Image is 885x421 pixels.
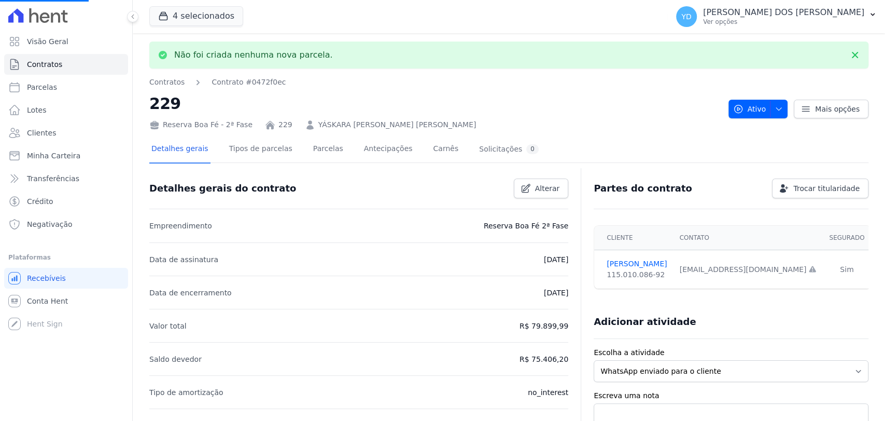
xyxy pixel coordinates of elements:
th: Segurado [823,226,870,250]
a: Negativação [4,214,128,235]
label: Escreva uma nota [594,390,868,401]
a: Conta Hent [4,291,128,311]
div: [EMAIL_ADDRESS][DOMAIN_NAME] [680,264,817,275]
span: Conta Hent [27,296,68,306]
a: Clientes [4,123,128,143]
span: Crédito [27,196,53,207]
p: no_interest [528,386,568,399]
a: Tipos de parcelas [227,136,294,164]
div: Plataformas [8,251,124,264]
th: Cliente [594,226,673,250]
span: Parcelas [27,82,57,92]
a: Solicitações0 [477,136,541,164]
a: Parcelas [311,136,345,164]
span: Minha Carteira [27,151,80,161]
a: Parcelas [4,77,128,98]
a: Contratos [4,54,128,75]
nav: Breadcrumb [149,77,286,88]
h2: 229 [149,92,720,115]
a: Detalhes gerais [149,136,210,164]
p: Tipo de amortização [149,386,223,399]
a: Contratos [149,77,185,88]
p: Saldo devedor [149,353,202,365]
span: Lotes [27,105,47,115]
p: [PERSON_NAME] DOS [PERSON_NAME] [703,7,864,18]
a: Lotes [4,100,128,120]
a: Mais opções [794,100,868,118]
a: YÁSKARA [PERSON_NAME] [PERSON_NAME] [318,119,476,130]
a: Transferências [4,168,128,189]
button: YD [PERSON_NAME] DOS [PERSON_NAME] Ver opções [668,2,885,31]
div: 0 [526,144,539,154]
div: 115.010.086-92 [607,269,667,280]
span: Ativo [733,100,766,118]
td: Sim [823,250,870,289]
span: Mais opções [815,104,860,114]
button: 4 selecionados [149,6,243,26]
div: Solicitações [479,144,539,154]
h3: Detalhes gerais do contrato [149,182,296,195]
p: [DATE] [544,253,568,266]
a: [PERSON_NAME] [607,259,667,269]
a: Recebíveis [4,268,128,289]
a: Contrato #0472f0ec [212,77,286,88]
button: Ativo [728,100,788,118]
a: 229 [278,119,292,130]
a: Antecipações [362,136,415,164]
p: Data de encerramento [149,287,232,299]
nav: Breadcrumb [149,77,720,88]
span: YD [681,13,691,20]
p: Não foi criada nenhuma nova parcela. [174,50,333,60]
span: Alterar [535,183,560,194]
span: Negativação [27,219,73,229]
span: Trocar titularidade [793,183,860,194]
th: Contato [673,226,823,250]
p: Valor total [149,320,187,332]
h3: Partes do contrato [594,182,692,195]
p: Reserva Boa Fé 2ª Fase [484,220,568,232]
p: R$ 75.406,20 [519,353,568,365]
p: Ver opções [703,18,864,26]
p: Data de assinatura [149,253,218,266]
a: Trocar titularidade [772,179,868,198]
label: Escolha a atividade [594,347,868,358]
span: Clientes [27,128,56,138]
p: [DATE] [544,287,568,299]
span: Recebíveis [27,273,66,283]
div: Reserva Boa Fé - 2ª Fase [149,119,252,130]
span: Contratos [27,59,62,70]
span: Transferências [27,173,79,184]
a: Crédito [4,191,128,212]
p: Empreendimento [149,220,212,232]
h3: Adicionar atividade [594,316,696,328]
a: Visão Geral [4,31,128,52]
a: Alterar [514,179,569,198]
a: Carnês [431,136,460,164]
p: R$ 79.899,99 [519,320,568,332]
span: Visão Geral [27,36,68,47]
a: Minha Carteira [4,145,128,166]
